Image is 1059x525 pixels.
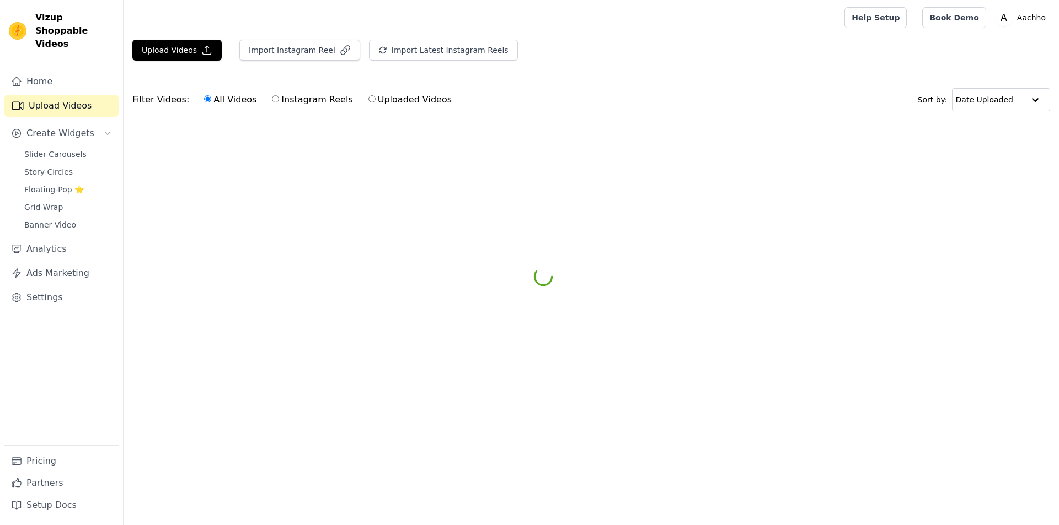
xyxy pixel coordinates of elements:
[18,182,119,197] a: Floating-Pop ⭐
[4,262,119,284] a: Ads Marketing
[239,40,360,61] button: Import Instagram Reel
[4,494,119,516] a: Setup Docs
[4,450,119,472] a: Pricing
[18,164,119,180] a: Story Circles
[26,127,94,140] span: Create Widgets
[271,93,353,107] label: Instagram Reels
[132,87,458,112] div: Filter Videos:
[368,93,452,107] label: Uploaded Videos
[1013,8,1050,28] p: Aachho
[4,238,119,260] a: Analytics
[24,166,73,177] span: Story Circles
[18,199,119,215] a: Grid Wrap
[995,8,1050,28] button: A Aachho
[204,95,211,102] input: All Videos
[368,95,376,102] input: Uploaded Videos
[204,93,257,107] label: All Videos
[9,22,26,40] img: Vizup
[18,147,119,162] a: Slider Carousels
[369,40,518,61] button: Import Latest Instagram Reels
[18,217,119,232] a: Banner Video
[35,11,114,51] span: Vizup Shoppable Videos
[24,184,84,195] span: Floating-Pop ⭐
[24,149,87,160] span: Slider Carousels
[132,40,222,61] button: Upload Videos
[4,122,119,144] button: Create Widgets
[4,472,119,494] a: Partners
[1001,12,1007,23] text: A
[272,95,279,102] input: Instagram Reels
[922,7,986,28] a: Book Demo
[24,219,76,230] span: Banner Video
[4,95,119,117] a: Upload Videos
[4,71,119,93] a: Home
[24,202,63,213] span: Grid Wrap
[844,7,907,28] a: Help Setup
[918,88,1051,111] div: Sort by:
[4,286,119,308] a: Settings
